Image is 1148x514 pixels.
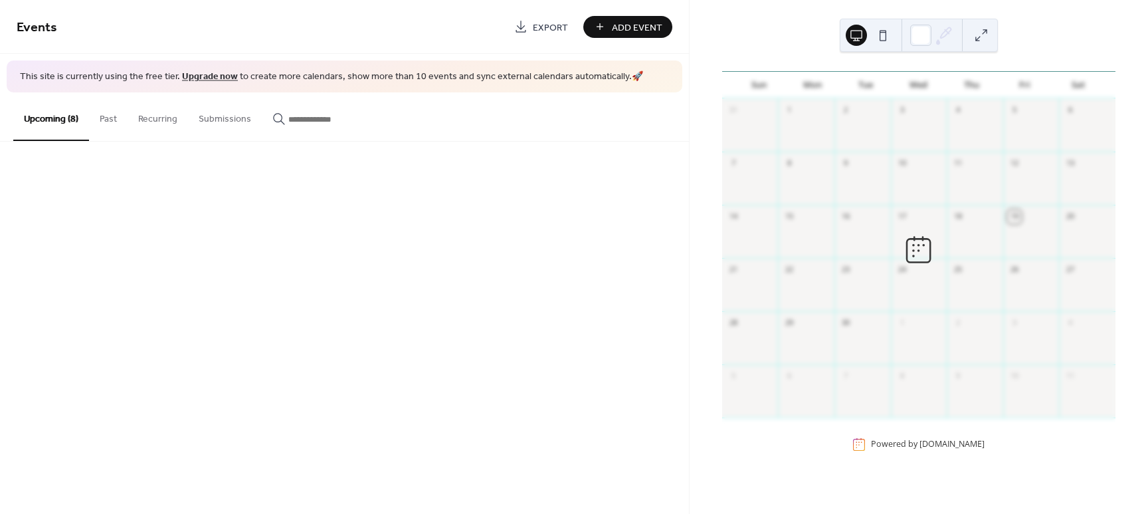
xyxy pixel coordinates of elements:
div: 28 [726,316,741,330]
div: 6 [1063,103,1078,118]
div: Wed [892,72,945,98]
div: 31 [726,103,741,118]
div: 29 [782,316,797,330]
div: 19 [1007,209,1022,224]
div: 17 [895,209,909,224]
div: 23 [838,263,853,277]
div: 5 [1007,103,1022,118]
div: 7 [726,156,741,171]
div: 4 [1063,316,1078,330]
div: 22 [782,263,797,277]
div: Powered by [871,438,985,450]
div: 12 [1007,156,1022,171]
div: 5 [726,369,741,384]
a: Export [504,16,578,38]
div: 27 [1063,263,1078,277]
div: Sat [1052,72,1105,98]
span: Export [533,21,568,35]
div: Fri [999,72,1052,98]
div: 18 [951,209,965,224]
span: Add Event [612,21,662,35]
span: This site is currently using the free tier. to create more calendars, show more than 10 events an... [20,70,643,84]
div: 4 [951,103,965,118]
a: Upgrade now [182,68,238,86]
div: 14 [726,209,741,224]
div: 11 [951,156,965,171]
div: 1 [782,103,797,118]
div: 20 [1063,209,1078,224]
div: 9 [951,369,965,384]
div: 10 [1007,369,1022,384]
div: 3 [1007,316,1022,330]
span: Events [17,15,57,41]
div: 2 [838,103,853,118]
button: Submissions [188,92,262,140]
div: Thu [945,72,999,98]
button: Past [89,92,128,140]
div: 13 [1063,156,1078,171]
div: 2 [951,316,965,330]
button: Upcoming (8) [13,92,89,141]
div: 8 [782,156,797,171]
div: 7 [838,369,853,384]
div: 8 [895,369,909,384]
div: 16 [838,209,853,224]
div: Mon [786,72,839,98]
div: 11 [1063,369,1078,384]
button: Add Event [583,16,672,38]
div: 10 [895,156,909,171]
div: Sun [733,72,786,98]
div: 30 [838,316,853,330]
div: 25 [951,263,965,277]
a: [DOMAIN_NAME] [919,438,985,450]
div: 6 [782,369,797,384]
div: 3 [895,103,909,118]
div: 24 [895,263,909,277]
div: 26 [1007,263,1022,277]
div: 9 [838,156,853,171]
div: 15 [782,209,797,224]
div: Tue [839,72,892,98]
div: 21 [726,263,741,277]
div: 1 [895,316,909,330]
button: Recurring [128,92,188,140]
